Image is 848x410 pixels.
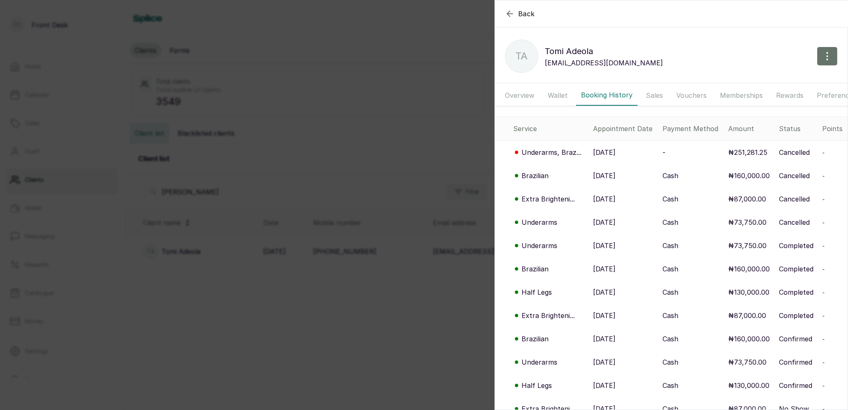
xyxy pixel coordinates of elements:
p: [DATE] [593,334,616,344]
span: - [822,242,825,249]
button: Overview [500,85,539,106]
p: [DATE] [593,287,616,297]
p: Cancelled [779,171,810,181]
button: Sales [641,85,668,106]
p: [DATE] [593,264,616,274]
p: Completed [779,241,813,251]
div: Points [822,124,844,134]
p: ₦130,000.00 [728,287,769,297]
p: [DATE] [593,241,616,251]
p: Underarms [522,217,557,227]
p: ₦160,000.00 [728,264,770,274]
p: Brazilian [522,334,549,344]
button: Rewards [771,85,808,106]
p: ₦73,750.00 [728,357,766,367]
p: Underarms [522,241,557,251]
span: - [822,266,825,273]
p: Cash [663,357,678,367]
div: Status [779,124,816,134]
p: Completed [779,287,813,297]
p: ₦160,000.00 [728,171,770,181]
p: Cash [663,264,678,274]
button: Back [505,9,535,19]
span: - [822,196,825,203]
p: Underarms, Braz... [522,147,581,157]
p: Cash [663,171,678,181]
span: - [822,219,825,226]
p: Cash [663,311,678,321]
p: [DATE] [593,380,616,390]
p: ₦251,281.25 [728,147,767,157]
button: Booking History [576,85,638,106]
p: Confirmed [779,357,812,367]
p: Brazilian [522,171,549,181]
p: [DATE] [593,194,616,204]
p: TA [515,49,528,64]
p: Half Legs [522,287,552,297]
div: Amount [728,124,772,134]
p: Brazilian [522,264,549,274]
button: Memberships [715,85,768,106]
p: Confirmed [779,380,812,390]
p: Confirmed [779,334,812,344]
span: Back [518,9,535,19]
p: Cash [663,241,678,251]
span: - [822,289,825,296]
p: Underarms [522,357,557,367]
span: - [822,312,825,319]
span: - [822,359,825,366]
button: Wallet [543,85,573,106]
p: Cancelled [779,194,810,204]
button: Vouchers [671,85,712,106]
p: - [663,147,665,157]
p: ₦87,000.00 [728,311,766,321]
p: Tomi Adeola [545,45,663,58]
p: [EMAIL_ADDRESS][DOMAIN_NAME] [545,58,663,68]
span: - [822,149,825,156]
p: Completed [779,264,813,274]
p: Cash [663,194,678,204]
p: [DATE] [593,311,616,321]
span: - [822,335,825,343]
p: Extra Brighteni... [522,194,575,204]
p: Extra Brighteni... [522,311,575,321]
p: Cash [663,287,678,297]
span: - [822,172,825,179]
p: [DATE] [593,171,616,181]
p: [DATE] [593,357,616,367]
p: Half Legs [522,380,552,390]
p: Cash [663,380,678,390]
p: Cash [663,334,678,344]
p: Cancelled [779,147,810,157]
p: Cash [663,217,678,227]
div: Appointment Date [593,124,656,134]
p: ₦87,000.00 [728,194,766,204]
p: [DATE] [593,217,616,227]
p: ₦160,000.00 [728,334,770,344]
div: Payment Method [663,124,722,134]
p: ₦73,750.00 [728,241,766,251]
p: Cancelled [779,217,810,227]
p: ₦130,000.00 [728,380,769,390]
p: Completed [779,311,813,321]
p: ₦73,750.00 [728,217,766,227]
span: - [822,382,825,389]
div: Service [513,124,586,134]
p: [DATE] [593,147,616,157]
